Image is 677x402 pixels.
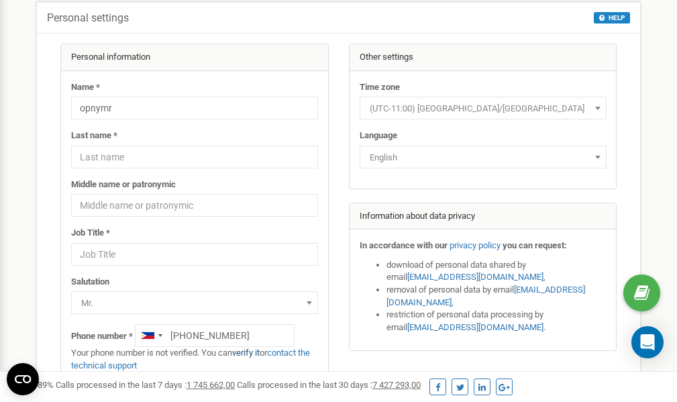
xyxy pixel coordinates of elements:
[71,179,176,191] label: Middle name or patronymic
[7,363,39,395] button: Open CMP widget
[386,285,585,307] a: [EMAIL_ADDRESS][DOMAIN_NAME]
[71,330,133,343] label: Phone number *
[47,12,129,24] h5: Personal settings
[56,380,235,390] span: Calls processed in the last 7 days :
[594,12,630,23] button: HELP
[386,309,607,334] li: restriction of personal data processing by email .
[187,380,235,390] u: 1 745 662,00
[364,99,602,118] span: (UTC-11:00) Pacific/Midway
[360,81,400,94] label: Time zone
[407,272,543,282] a: [EMAIL_ADDRESS][DOMAIN_NAME]
[71,194,318,217] input: Middle name or patronymic
[386,284,607,309] li: removal of personal data by email ,
[364,148,602,167] span: English
[350,203,617,230] div: Information about data privacy
[631,326,664,358] div: Open Intercom Messenger
[71,81,100,94] label: Name *
[71,348,310,370] a: contact the technical support
[360,240,448,250] strong: In accordance with our
[71,227,110,240] label: Job Title *
[71,97,318,119] input: Name
[71,146,318,168] input: Last name
[360,97,607,119] span: (UTC-11:00) Pacific/Midway
[350,44,617,71] div: Other settings
[71,243,318,266] input: Job Title
[71,130,117,142] label: Last name *
[360,130,397,142] label: Language
[71,347,318,372] p: Your phone number is not verified. You can or
[71,291,318,314] span: Mr.
[372,380,421,390] u: 7 427 293,00
[386,259,607,284] li: download of personal data shared by email ,
[136,325,166,346] div: Telephone country code
[76,294,313,313] span: Mr.
[237,380,421,390] span: Calls processed in the last 30 days :
[450,240,501,250] a: privacy policy
[360,146,607,168] span: English
[135,324,295,347] input: +1-800-555-55-55
[232,348,260,358] a: verify it
[407,322,543,332] a: [EMAIL_ADDRESS][DOMAIN_NAME]
[503,240,567,250] strong: you can request:
[71,276,109,289] label: Salutation
[61,44,328,71] div: Personal information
